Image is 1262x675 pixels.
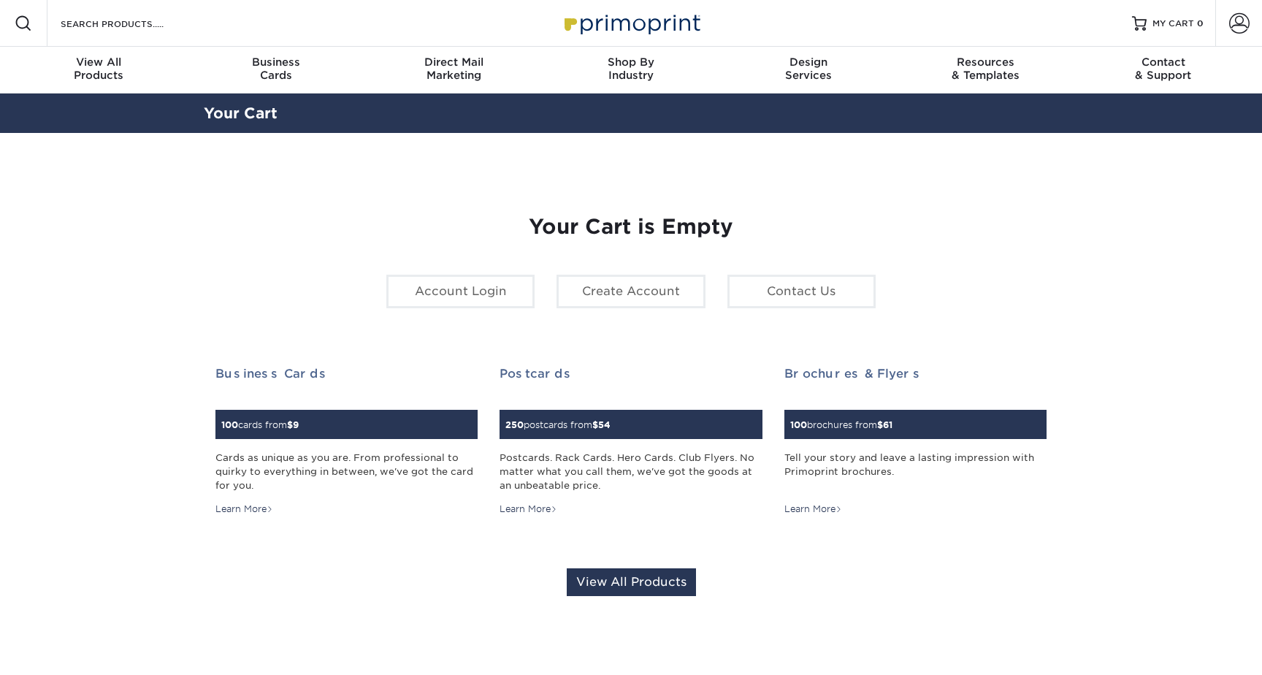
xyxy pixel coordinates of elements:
[293,419,299,430] span: 9
[592,419,598,430] span: $
[386,275,535,308] a: Account Login
[543,56,720,69] span: Shop By
[784,367,1047,381] h2: Brochures & Flyers
[1197,18,1204,28] span: 0
[188,47,365,94] a: BusinessCards
[719,56,897,69] span: Design
[287,419,293,430] span: $
[719,56,897,82] div: Services
[897,47,1074,94] a: Resources& Templates
[188,56,365,82] div: Cards
[784,401,785,402] img: Brochures & Flyers
[10,56,188,69] span: View All
[365,56,543,69] span: Direct Mail
[719,47,897,94] a: DesignServices
[784,367,1047,516] a: Brochures & Flyers 100brochures from$61 Tell your story and leave a lasting impression with Primo...
[543,47,720,94] a: Shop ByIndustry
[204,104,278,122] a: Your Cart
[897,56,1074,69] span: Resources
[500,401,500,402] img: Postcards
[1074,56,1252,69] span: Contact
[784,503,842,516] div: Learn More
[558,7,704,39] img: Primoprint
[500,451,762,493] div: Postcards. Rack Cards. Hero Cards. Club Flyers. No matter what you call them, we've got the goods...
[500,367,762,516] a: Postcards 250postcards from$54 Postcards. Rack Cards. Hero Cards. Club Flyers. No matter what you...
[221,419,299,430] small: cards from
[215,451,478,493] div: Cards as unique as you are. From professional to quirky to everything in between, we've got the c...
[215,215,1047,240] h1: Your Cart is Empty
[543,56,720,82] div: Industry
[10,47,188,94] a: View AllProducts
[505,419,611,430] small: postcards from
[784,451,1047,493] div: Tell your story and leave a lasting impression with Primoprint brochures.
[500,503,557,516] div: Learn More
[877,419,883,430] span: $
[557,275,705,308] a: Create Account
[598,419,611,430] span: 54
[365,47,543,94] a: Direct MailMarketing
[10,56,188,82] div: Products
[215,503,273,516] div: Learn More
[505,419,524,430] span: 250
[883,419,892,430] span: 61
[727,275,876,308] a: Contact Us
[188,56,365,69] span: Business
[215,401,216,402] img: Business Cards
[567,568,696,596] a: View All Products
[215,367,478,381] h2: Business Cards
[897,56,1074,82] div: & Templates
[1074,56,1252,82] div: & Support
[221,419,238,430] span: 100
[500,367,762,381] h2: Postcards
[59,15,202,32] input: SEARCH PRODUCTS.....
[790,419,892,430] small: brochures from
[1074,47,1252,94] a: Contact& Support
[365,56,543,82] div: Marketing
[1152,18,1194,30] span: MY CART
[215,367,478,516] a: Business Cards 100cards from$9 Cards as unique as you are. From professional to quirky to everyth...
[790,419,807,430] span: 100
